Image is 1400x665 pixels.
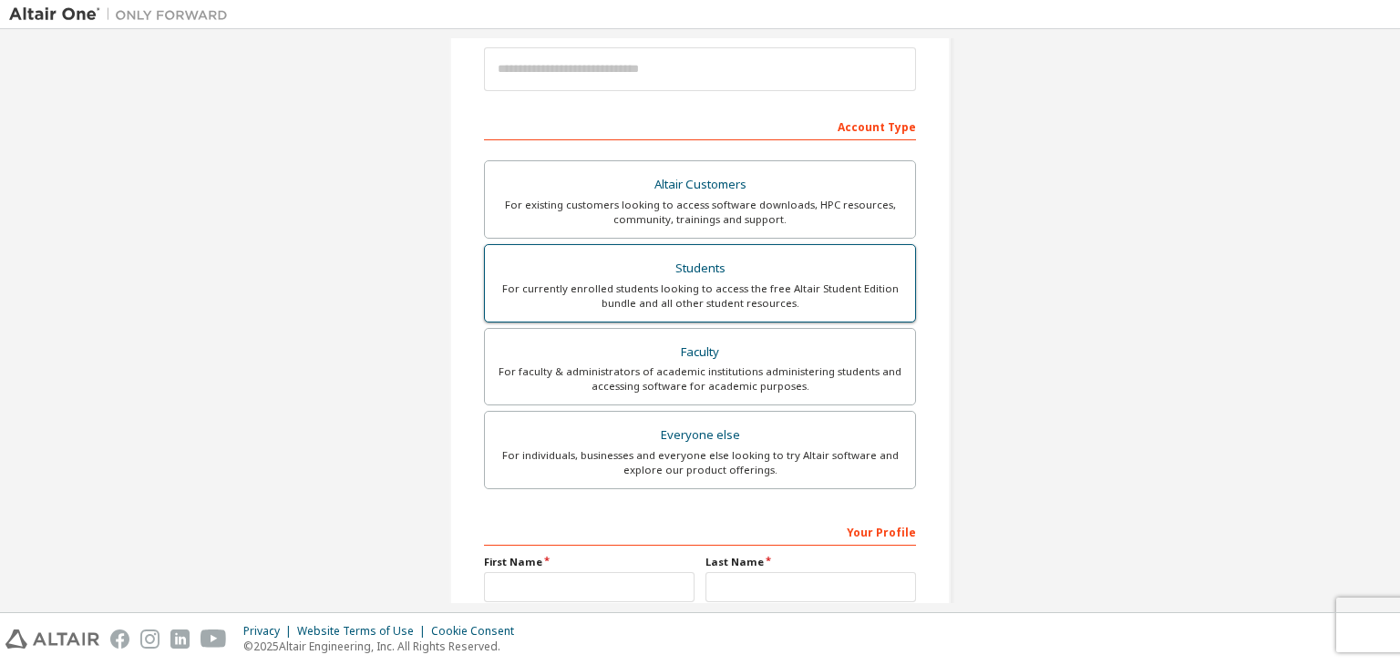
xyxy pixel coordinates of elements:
[496,448,904,477] div: For individuals, businesses and everyone else looking to try Altair software and explore our prod...
[140,629,160,649] img: instagram.svg
[243,639,525,654] p: © 2025 Altair Engineering, Inc. All Rights Reserved.
[496,281,904,311] div: For currently enrolled students looking to access the free Altair Student Edition bundle and all ...
[496,172,904,198] div: Altair Customers
[496,340,904,365] div: Faculty
[496,423,904,448] div: Everyone else
[201,629,227,649] img: youtube.svg
[496,256,904,281] div: Students
[243,624,297,639] div: Privacy
[297,624,431,639] div: Website Terms of Use
[431,624,525,639] div: Cookie Consent
[484,555,695,569] label: First Name
[5,629,99,649] img: altair_logo.svg
[705,555,916,569] label: Last Name
[496,198,904,227] div: For existing customers looking to access software downloads, HPC resources, community, trainings ...
[110,629,129,649] img: facebook.svg
[484,111,916,140] div: Account Type
[484,517,916,546] div: Your Profile
[9,5,237,24] img: Altair One
[496,364,904,394] div: For faculty & administrators of academic institutions administering students and accessing softwa...
[170,629,190,649] img: linkedin.svg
